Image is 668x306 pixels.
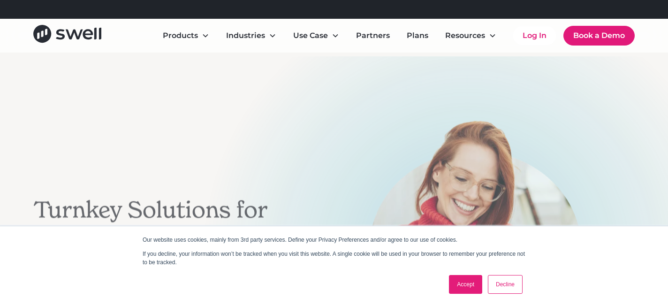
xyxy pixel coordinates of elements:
p: If you decline, your information won’t be tracked when you visit this website. A single cookie wi... [143,250,525,267]
div: Products [163,30,198,41]
a: Partners [349,26,397,45]
h2: Turnkey Solutions for Healthcare Feedback [34,197,287,251]
a: home [33,25,101,46]
a: Decline [488,275,523,294]
div: Resources [445,30,485,41]
div: Industries [226,30,265,41]
div: Use Case [286,26,347,45]
a: Log In [513,26,556,45]
div: Resources [438,26,504,45]
div: Industries [219,26,284,45]
p: Our website uses cookies, mainly from 3rd party services. Define your Privacy Preferences and/or ... [143,236,525,244]
a: Book a Demo [563,26,635,46]
div: Products [155,26,217,45]
div: Use Case [293,30,328,41]
a: Accept [449,275,482,294]
a: Plans [399,26,436,45]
